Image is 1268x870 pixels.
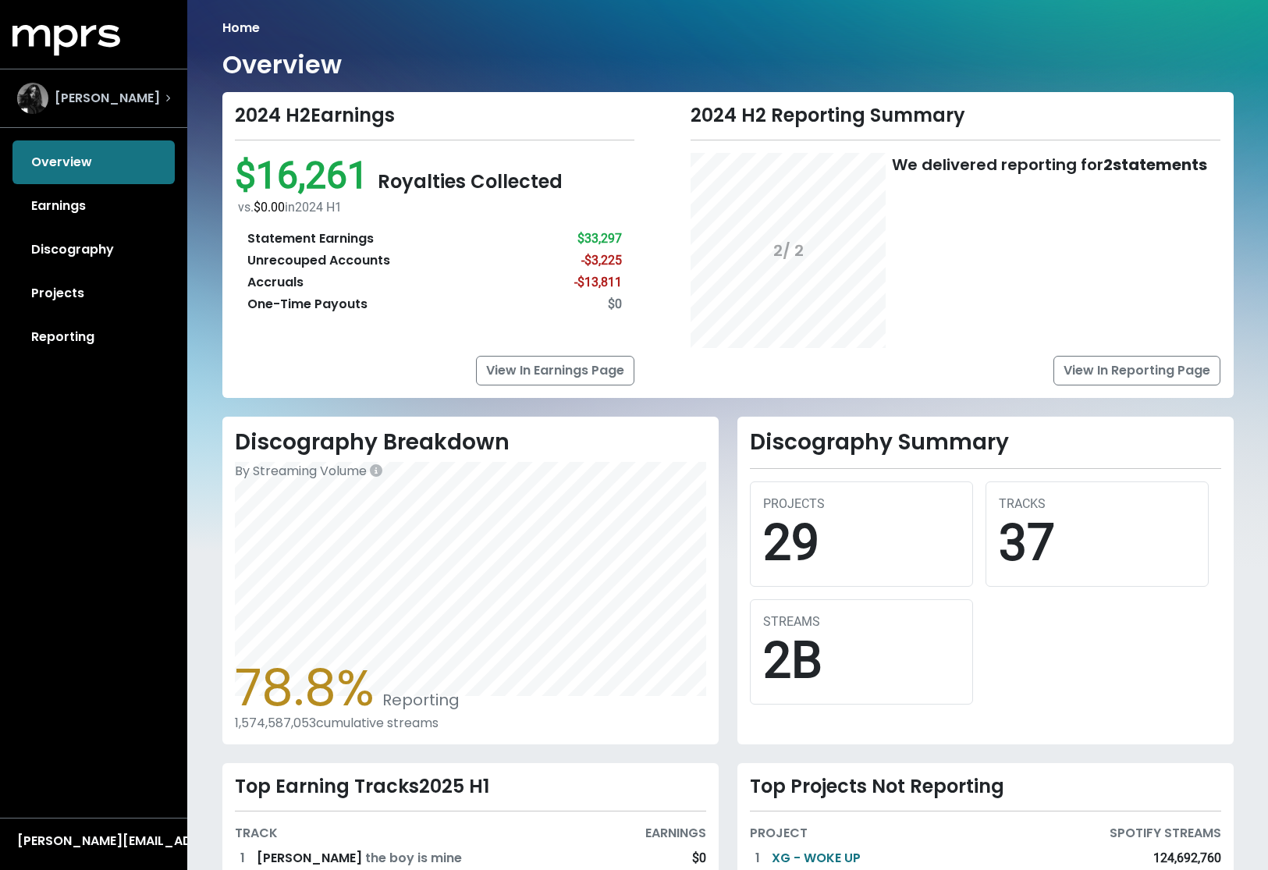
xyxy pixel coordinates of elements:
[892,153,1207,176] div: We delivered reporting for
[577,229,622,248] div: $33,297
[257,849,365,867] span: [PERSON_NAME]
[235,776,706,798] div: Top Earning Tracks 2025 H1
[574,273,622,292] div: -$13,811
[235,849,250,868] div: 1
[12,831,175,851] button: [PERSON_NAME][EMAIL_ADDRESS][DOMAIN_NAME]
[235,153,378,197] span: $16,261
[222,19,1234,37] nav: breadcrumb
[763,613,960,631] div: STREAMS
[750,429,1221,456] h2: Discography Summary
[17,832,170,850] div: [PERSON_NAME][EMAIL_ADDRESS][DOMAIN_NAME]
[772,849,861,868] a: XG - WOKE UP
[247,251,390,270] div: Unrecouped Accounts
[12,228,175,272] a: Discography
[750,824,808,843] div: PROJECT
[1103,154,1207,176] b: 2 statements
[12,184,175,228] a: Earnings
[999,513,1195,573] div: 37
[692,849,706,868] div: $0
[750,849,765,868] div: 1
[1153,849,1221,868] div: 124,692,760
[763,495,960,513] div: PROJECTS
[235,429,706,456] h2: Discography Breakdown
[238,198,635,217] div: vs. in 2024 H1
[365,849,462,867] span: the boy is mine
[763,631,960,691] div: 2B
[247,273,304,292] div: Accruals
[12,315,175,359] a: Reporting
[235,462,367,480] span: By Streaming Volume
[235,653,375,723] span: 78.8%
[763,513,960,573] div: 29
[1110,824,1221,843] div: SPOTIFY STREAMS
[12,30,120,48] a: mprs logo
[247,295,368,314] div: One-Time Payouts
[608,295,622,314] div: $0
[645,824,706,843] div: EARNINGS
[375,689,460,711] span: Reporting
[235,824,278,843] div: TRACK
[581,251,622,270] div: -$3,225
[235,105,635,127] div: 2024 H2 Earnings
[254,200,285,215] span: $0.00
[222,19,260,37] li: Home
[1053,356,1220,385] a: View In Reporting Page
[999,495,1195,513] div: TRACKS
[476,356,634,385] a: View In Earnings Page
[378,169,563,194] span: Royalties Collected
[691,105,1220,127] div: 2024 H2 Reporting Summary
[247,229,374,248] div: Statement Earnings
[17,83,48,114] img: The selected account / producer
[750,776,1221,798] div: Top Projects Not Reporting
[222,50,342,80] h1: Overview
[12,272,175,315] a: Projects
[235,716,706,730] div: 1,574,587,053 cumulative streams
[55,89,160,108] span: [PERSON_NAME]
